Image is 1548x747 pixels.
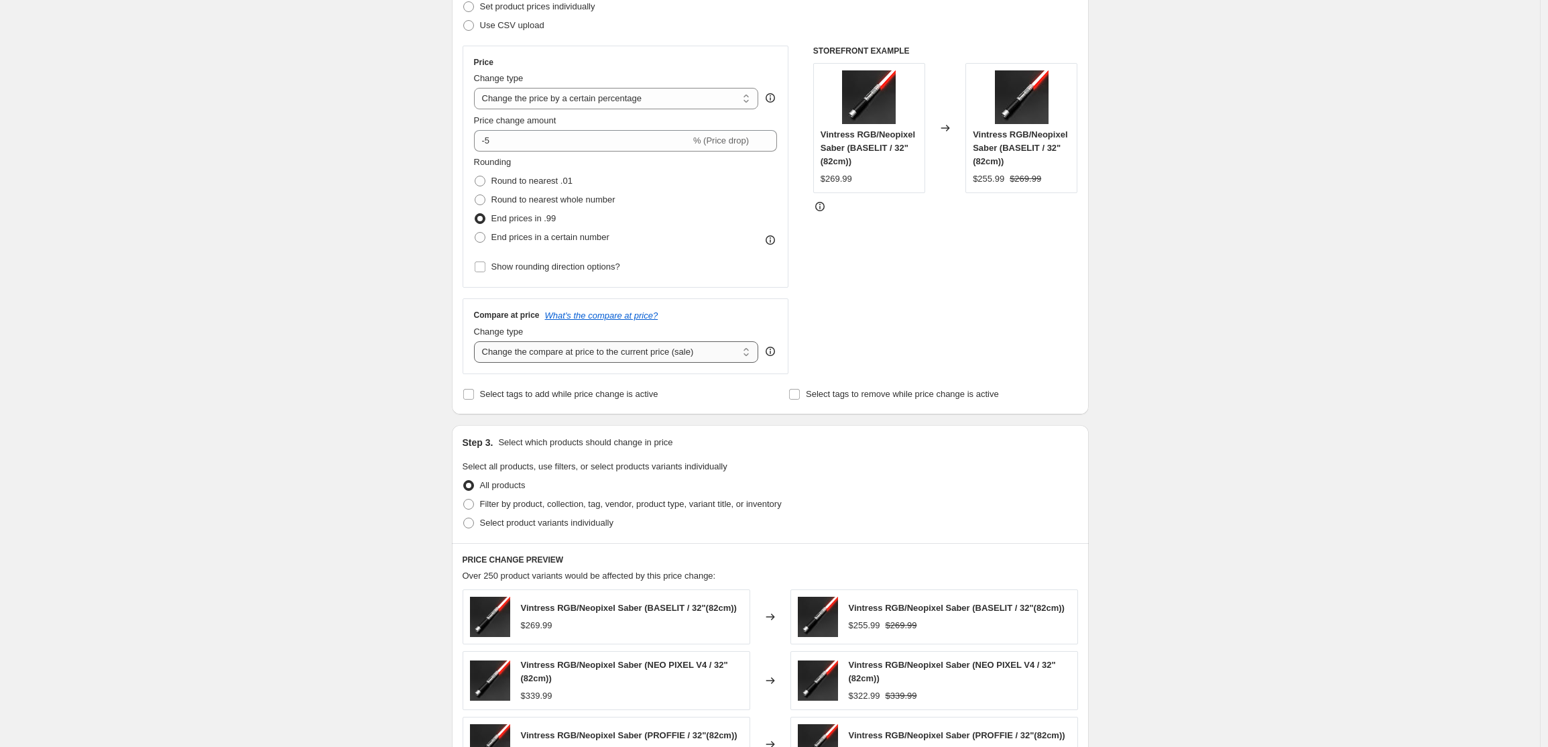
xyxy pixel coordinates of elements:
[470,597,510,637] img: MG_3539_2_b7032164-faef-4084-ab10-3338588d3819_80x.jpg
[474,310,540,321] h3: Compare at price
[764,345,777,358] div: help
[491,194,615,205] span: Round to nearest whole number
[886,620,917,630] span: $269.99
[849,691,880,701] span: $322.99
[480,480,526,490] span: All products
[474,130,691,152] input: -15
[474,327,524,337] span: Change type
[849,730,1065,740] span: Vintress RGB/Neopixel Saber (PROFFIE / 32"(82cm))
[491,262,620,272] span: Show rounding direction options?
[470,660,510,701] img: MG_3539_2_b7032164-faef-4084-ab10-3338588d3819_80x.jpg
[463,571,716,581] span: Over 250 product variants would be affected by this price change:
[806,389,999,399] span: Select tags to remove while price change is active
[521,730,737,740] span: Vintress RGB/Neopixel Saber (PROFFIE / 32"(82cm))
[545,310,658,321] button: What's the compare at price?
[491,176,573,186] span: Round to nearest .01
[463,461,727,471] span: Select all products, use filters, or select products variants individually
[798,597,838,637] img: MG_3539_2_b7032164-faef-4084-ab10-3338588d3819_80x.jpg
[886,691,917,701] span: $339.99
[474,57,493,68] h3: Price
[491,232,609,242] span: End prices in a certain number
[498,436,672,449] p: Select which products should change in price
[821,174,852,184] span: $269.99
[995,70,1049,124] img: MG_3539_2_b7032164-faef-4084-ab10-3338588d3819_80x.jpg
[474,115,556,125] span: Price change amount
[521,660,728,683] span: Vintress RGB/Neopixel Saber (NEO PIXEL V4 / 32"(82cm))
[521,603,737,613] span: Vintress RGB/Neopixel Saber (BASELIT / 32"(82cm))
[821,129,915,166] span: Vintress RGB/Neopixel Saber (BASELIT / 32"(82cm))
[480,20,544,30] span: Use CSV upload
[693,135,749,146] span: % (Price drop)
[973,174,1004,184] span: $255.99
[849,603,1065,613] span: Vintress RGB/Neopixel Saber (BASELIT / 32"(82cm))
[973,129,1067,166] span: Vintress RGB/Neopixel Saber (BASELIT / 32"(82cm))
[849,620,880,630] span: $255.99
[480,518,613,528] span: Select product variants individually
[764,91,777,105] div: help
[480,499,782,509] span: Filter by product, collection, tag, vendor, product type, variant title, or inventory
[521,691,552,701] span: $339.99
[474,157,512,167] span: Rounding
[491,213,556,223] span: End prices in .99
[1010,174,1041,184] span: $269.99
[849,660,1056,683] span: Vintress RGB/Neopixel Saber (NEO PIXEL V4 / 32"(82cm))
[463,555,1078,565] h6: PRICE CHANGE PREVIEW
[480,1,595,11] span: Set product prices individually
[813,46,1078,56] h6: STOREFRONT EXAMPLE
[463,436,493,449] h2: Step 3.
[474,73,524,83] span: Change type
[521,620,552,630] span: $269.99
[480,389,658,399] span: Select tags to add while price change is active
[798,660,838,701] img: MG_3539_2_b7032164-faef-4084-ab10-3338588d3819_80x.jpg
[842,70,896,124] img: MG_3539_2_b7032164-faef-4084-ab10-3338588d3819_80x.jpg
